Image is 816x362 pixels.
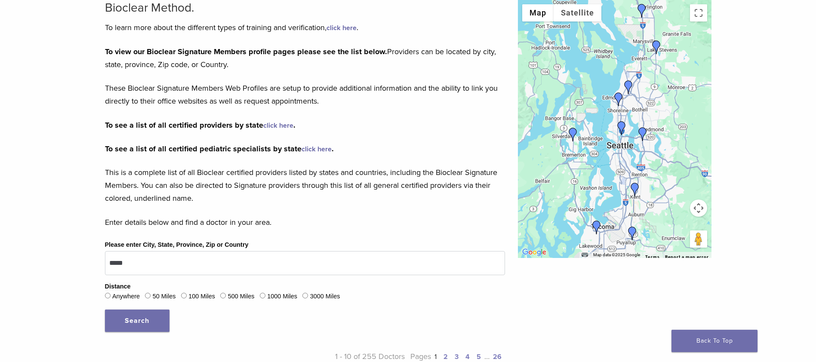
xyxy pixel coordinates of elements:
a: click here [326,24,357,32]
strong: To see a list of all certified providers by state . [105,120,296,130]
a: click here [263,121,293,130]
p: Providers can be located by city, state, province, Zip code, or Country. [105,45,505,71]
button: Keyboard shortcuts [582,252,588,258]
button: Map camera controls [690,199,707,217]
div: Dr. Brent Robinson [622,80,635,94]
div: Dr. Charles Wallace [615,121,628,135]
div: Dr. Brad Larreau [635,4,649,18]
button: Show satellite imagery [554,4,601,21]
strong: To view our Bioclear Signature Members profile pages please see the list below. [105,47,387,56]
a: 3 [455,353,459,361]
label: Please enter City, State, Province, Zip or Country [105,240,249,250]
p: Enter details below and find a doctor in your area. [105,216,505,229]
label: 500 Miles [228,292,255,301]
p: These Bioclear Signature Members Web Profiles are setup to provide additional information and the... [105,82,505,107]
div: Dr. Rose Holdren [566,128,580,141]
button: Drag Pegman onto the map to open Street View [690,230,707,248]
p: This is a complete list of all Bioclear certified providers listed by states and countries, inclu... [105,166,505,205]
a: Terms [645,255,660,260]
a: Report a map error [665,255,709,259]
a: 26 [493,353,502,361]
div: Dr. David Clark [590,221,604,234]
label: 50 Miles [153,292,176,301]
div: Dr. Chelsea Momany [625,227,639,240]
label: 3000 Miles [310,292,340,301]
button: Search [105,310,169,332]
legend: Distance [105,282,131,291]
span: … [484,352,490,361]
button: Show street map [522,4,554,21]
label: 1000 Miles [267,292,297,301]
div: Dr. Megan Jones [612,92,625,106]
a: 5 [477,353,481,361]
div: Dr. Amrita Majumdar [628,183,642,196]
div: Dr. James Rosenwald [636,127,650,141]
a: Open this area in Google Maps (opens a new window) [520,247,548,258]
span: Map data ©2025 Google [593,252,640,257]
button: Toggle fullscreen view [690,4,707,21]
span: Search [125,316,149,325]
a: 4 [465,353,470,361]
strong: To see a list of all certified pediatric specialists by state . [105,144,334,153]
label: 100 Miles [188,292,215,301]
a: click here [302,145,332,153]
img: Google [520,247,548,258]
label: Anywhere [112,292,140,301]
a: 1 [434,353,437,361]
div: Dr. Amy Thompson [650,40,663,54]
p: To learn more about the different types of training and verification, . [105,21,505,34]
a: 2 [443,353,448,361]
a: Back To Top [671,330,757,352]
